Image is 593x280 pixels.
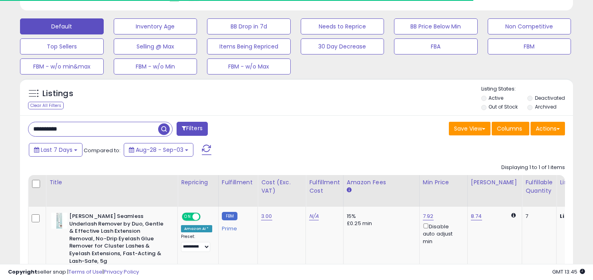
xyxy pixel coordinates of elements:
small: Amazon Fees. [347,187,352,194]
label: Deactivated [535,95,565,101]
button: Selling @ Max [114,38,197,54]
button: Columns [492,122,529,135]
button: Items Being Repriced [207,38,291,54]
button: Non Competitive [488,18,571,34]
button: Actions [531,122,565,135]
div: Min Price [423,178,464,187]
img: 316zv+AVXbL._SL40_.jpg [51,213,67,229]
span: OFF [199,214,212,220]
div: Disable auto adjust min [423,222,461,245]
div: seller snap | | [8,268,139,276]
small: FBM [222,212,237,220]
span: ON [183,214,193,220]
a: 8.74 [471,212,482,220]
button: BB Price Below Min [394,18,478,34]
div: Clear All Filters [28,102,64,109]
div: Displaying 1 to 1 of 1 items [501,164,565,171]
button: BB Drop in 7d [207,18,291,34]
div: Amazon AI * [181,225,212,232]
div: Title [49,178,174,187]
a: N/A [309,212,319,220]
button: Top Sellers [20,38,104,54]
div: Amazon Fees [347,178,416,187]
a: Terms of Use [68,268,103,276]
div: Prime [222,222,251,232]
a: Privacy Policy [104,268,139,276]
strong: Copyright [8,268,37,276]
label: Out of Stock [488,103,518,110]
button: FBM [488,38,571,54]
p: Listing States: [481,85,573,93]
button: Aug-28 - Sep-03 [124,143,193,157]
span: Columns [497,125,522,133]
div: Fulfillment Cost [309,178,340,195]
a: 7.92 [423,212,434,220]
span: Aug-28 - Sep-03 [136,146,183,154]
div: [PERSON_NAME] [471,178,519,187]
span: Last 7 Days [41,146,72,154]
div: 15% [347,213,413,220]
div: Fulfillable Quantity [525,178,553,195]
button: Filters [177,122,208,136]
button: Needs to Reprice [301,18,384,34]
button: Default [20,18,104,34]
h5: Listings [42,88,73,99]
div: Fulfillment [222,178,254,187]
label: Active [488,95,503,101]
div: £0.25 min [347,220,413,227]
button: FBA [394,38,478,54]
span: Compared to: [84,147,121,154]
label: Archived [535,103,557,110]
a: 3.00 [261,212,272,220]
span: 2025-09-11 13:45 GMT [552,268,585,276]
button: Last 7 Days [29,143,82,157]
button: Inventory Age [114,18,197,34]
div: Cost (Exc. VAT) [261,178,302,195]
b: [PERSON_NAME] Seamless Underlash Remover by Duo, Gentle & Effective Lash Extension Removal, No-Dr... [69,213,167,267]
button: FBM - w/o Min [114,58,197,75]
button: 30 Day Decrease [301,38,384,54]
button: FBM - w/o min&max [20,58,104,75]
div: 7 [525,213,550,220]
button: Save View [449,122,490,135]
div: Preset: [181,234,212,252]
button: FBM - w/o Max [207,58,291,75]
div: Repricing [181,178,215,187]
